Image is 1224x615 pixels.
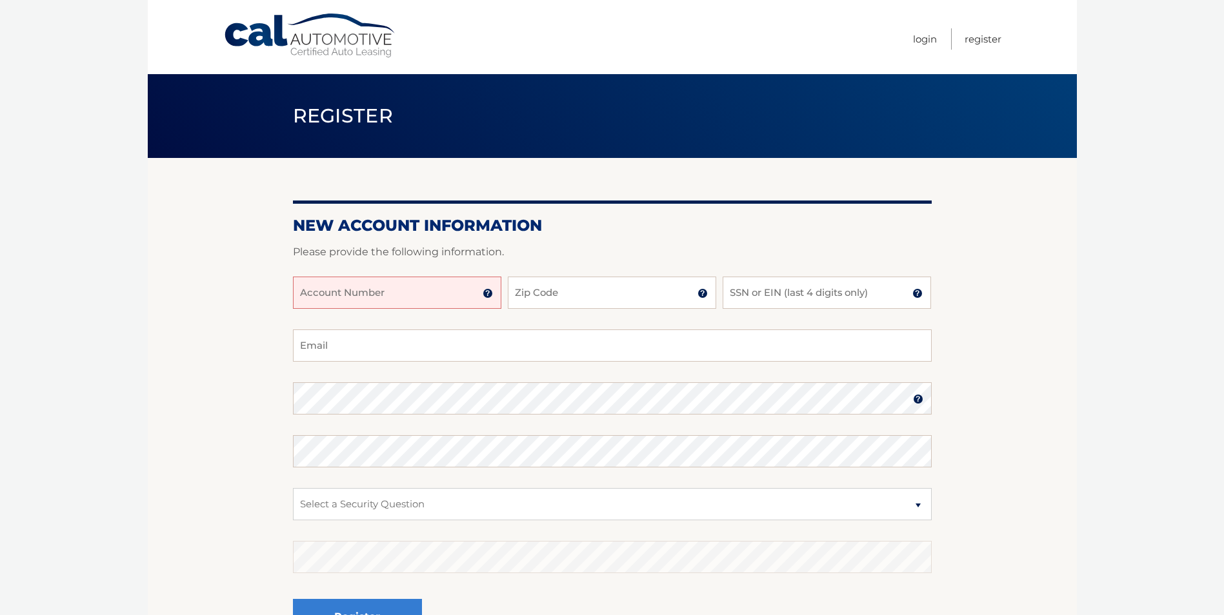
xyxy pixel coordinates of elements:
[293,277,501,309] input: Account Number
[723,277,931,309] input: SSN or EIN (last 4 digits only)
[293,216,932,235] h2: New Account Information
[913,394,923,404] img: tooltip.svg
[293,104,394,128] span: Register
[223,13,397,59] a: Cal Automotive
[508,277,716,309] input: Zip Code
[912,288,923,298] img: tooltip.svg
[965,28,1001,50] a: Register
[697,288,708,298] img: tooltip.svg
[483,288,493,298] img: tooltip.svg
[913,28,937,50] a: Login
[293,243,932,261] p: Please provide the following information.
[293,329,932,362] input: Email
